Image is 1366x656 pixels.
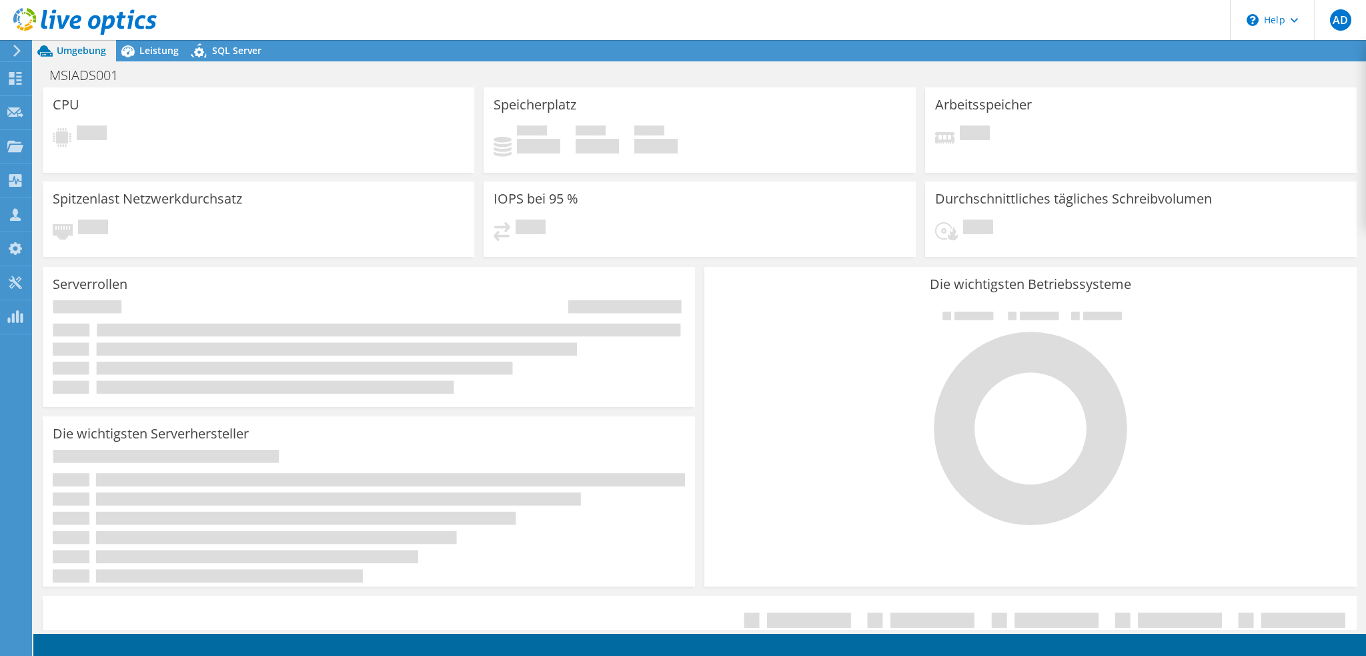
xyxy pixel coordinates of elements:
span: Insgesamt [634,125,664,139]
span: AD [1330,9,1351,31]
svg: \n [1247,14,1259,26]
h3: Die wichtigsten Serverhersteller [53,426,249,441]
h3: Serverrollen [53,277,127,292]
span: Ausstehend [78,220,108,238]
h4: 0 GiB [634,139,678,153]
h3: Arbeitsspeicher [935,97,1032,112]
span: Ausstehend [77,125,107,143]
h3: Spitzenlast Netzwerkdurchsatz [53,192,242,206]
span: Ausstehend [963,220,993,238]
h3: Die wichtigsten Betriebssysteme [714,277,1347,292]
h3: Speicherplatz [494,97,576,112]
h3: Durchschnittliches tägliches Schreibvolumen [935,192,1212,206]
h3: IOPS bei 95 % [494,192,578,206]
span: Verfügbar [576,125,606,139]
h1: MSIADS001 [43,68,139,83]
span: Ausstehend [516,220,546,238]
h3: CPU [53,97,79,112]
h4: 0 GiB [576,139,619,153]
span: Ausstehend [960,125,990,143]
span: Leistung [139,44,179,57]
h4: 0 GiB [517,139,560,153]
span: Umgebung [57,44,106,57]
span: Belegt [517,125,547,139]
span: SQL Server [212,44,261,57]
